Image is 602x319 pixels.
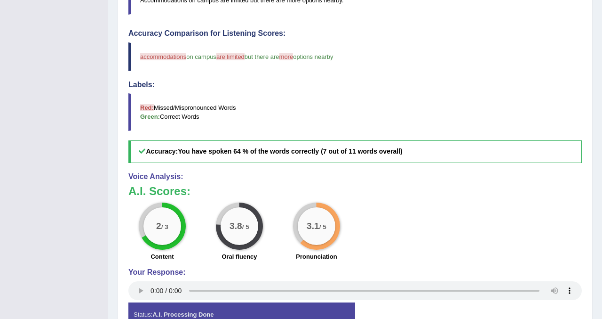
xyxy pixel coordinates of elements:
[128,81,582,89] h4: Labels:
[152,311,214,318] strong: A.I. Processing Done
[307,221,319,231] big: 3.1
[140,53,186,60] span: accommodations
[128,185,190,197] b: A.I. Scores:
[186,53,216,60] span: on campus
[156,221,161,231] big: 2
[216,53,245,60] span: are limited
[293,53,333,60] span: options nearby
[319,223,326,230] small: / 5
[150,252,174,261] label: Content
[128,172,582,181] h4: Voice Analysis:
[222,252,257,261] label: Oral fluency
[128,268,582,277] h4: Your Response:
[128,29,582,38] h4: Accuracy Comparison for Listening Scores:
[140,104,154,111] b: Red:
[242,223,249,230] small: / 5
[178,147,402,155] b: You have spoken 64 % of the words correctly (7 out of 11 words overall)
[128,93,582,131] blockquote: Missed/Mispronounced Words Correct Words
[245,53,279,60] span: but there are
[140,113,160,120] b: Green:
[279,53,293,60] span: more
[161,223,168,230] small: / 3
[296,252,337,261] label: Pronunciation
[230,221,242,231] big: 3.8
[128,140,582,163] h5: Accuracy:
